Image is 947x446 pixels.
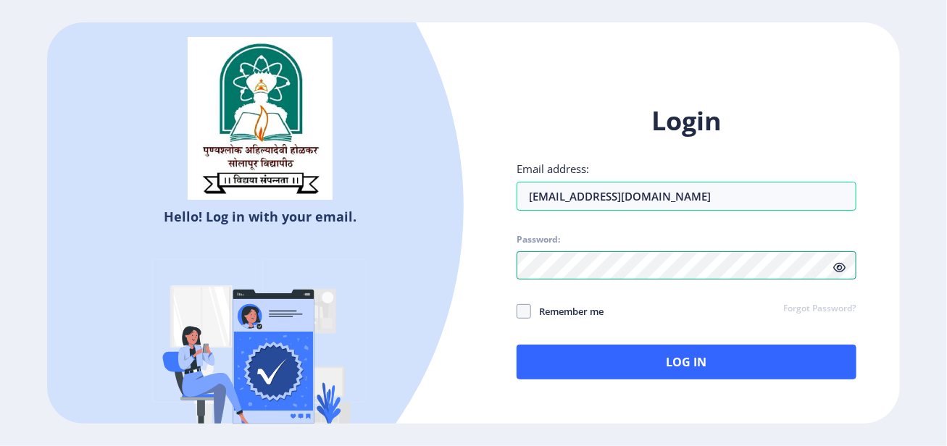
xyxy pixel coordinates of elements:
button: Log In [517,345,856,379]
a: Forgot Password? [784,303,856,316]
label: Password: [517,234,560,245]
img: sulogo.png [188,37,333,201]
input: Email address [517,182,856,211]
span: Remember me [531,303,604,320]
label: Email address: [517,161,589,176]
h1: Login [517,104,856,138]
